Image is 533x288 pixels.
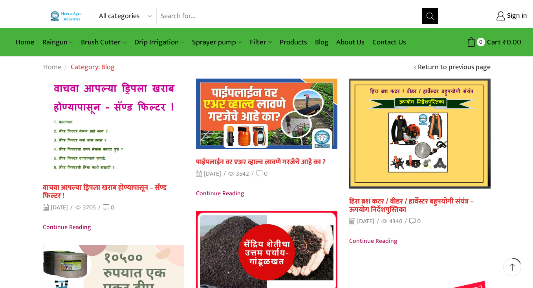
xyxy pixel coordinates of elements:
a: Filter [246,33,276,51]
a: Continue reading [43,218,184,233]
a: About Us [332,33,368,51]
a: Brush Cutter [77,33,130,51]
span: 4346 [381,217,402,226]
a: हिरा ब्रश कटर / वीडर / हार्वेस्टर बहुपयोगी संयंत्र – ऊपयोग निर्देशपुस्तिका [349,195,474,216]
span: / [405,217,407,226]
a: 0 [103,203,114,212]
time: [DATE] [196,169,221,178]
a: 0 Cart ₹0.00 [446,35,521,50]
span: 0 [264,169,267,179]
bdi: 0.00 [503,36,521,48]
a: Raingun [38,33,77,51]
time: [DATE] [349,217,374,226]
a: Blog [311,33,332,51]
a: Contact Us [368,33,410,51]
time: [DATE] [43,203,68,212]
span: / [251,169,254,178]
a: 0 [409,217,421,226]
a: Home [12,33,38,51]
span: ₹ [503,36,507,48]
a: पाईपलाईन वर एअर व्हाल्व लावणे गरजेचे आहे का ? [196,156,326,168]
span: 0 [111,202,114,213]
input: Search for... [157,8,422,24]
a: वाचवा आपल्या ड्रिपला खराब होण्यापासून – सॅण्ड फिल्टर ! [43,182,167,202]
a: Continue reading [349,232,491,247]
a: Drip Irrigation [130,33,188,51]
span: Continue reading [43,222,91,233]
a: Sign in [450,9,527,23]
span: Sign in [505,11,527,21]
span: 3542 [228,169,249,178]
a: Sprayer pump [188,33,245,51]
span: 0 [477,38,485,46]
button: Search button [422,8,438,24]
a: Products [276,33,311,51]
a: Return to previous page [418,62,491,73]
a: 0 [256,169,267,178]
span: 3705 [75,203,96,212]
span: / [70,203,73,212]
span: / [377,217,379,226]
a: Home [43,62,62,73]
a: Continue reading [196,185,337,199]
span: Cart [485,37,501,48]
img: Air Valve [196,79,337,149]
span: / [223,169,226,178]
span: / [98,203,101,212]
span: Continue reading [196,189,244,199]
span: Continue reading [349,236,397,246]
img: वाचवा आपल्या ड्रिपला खराब होण्यापासून [43,79,184,174]
span: 0 [417,216,421,226]
span: Category: Blog [71,61,115,73]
